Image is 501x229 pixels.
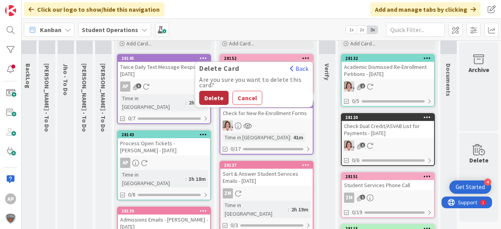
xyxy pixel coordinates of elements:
[118,207,210,215] div: 28139
[117,54,211,124] a: 28145Twice Daily Text Message Response - [DATE]APTime in [GEOGRAPHIC_DATA]:2h 18m0/7
[128,191,135,199] span: 0/8
[342,55,434,79] div: 28132Academic Dismissed Re-Enrollment Petitions - [DATE]
[345,56,434,61] div: 28132
[344,141,354,151] img: EW
[342,141,434,151] div: EW
[223,201,288,218] div: Time in [GEOGRAPHIC_DATA]
[342,173,434,190] div: 28151Student Services Phone Call
[199,77,309,88] div: Are you sure you want to delete this card?
[24,63,32,88] span: BackLog
[357,26,367,34] span: 2x
[223,133,290,142] div: Time in [GEOGRAPHIC_DATA]
[289,205,310,214] div: 2h 19m
[118,131,210,155] div: 28143Process Open Tickets - [PERSON_NAME] - [DATE]
[220,55,313,72] div: 28152Delete CardBackAre you sure you want to delete this card?DeleteCancelAdmissions Phone Call
[5,193,16,204] div: AP
[220,101,313,118] div: 28150Check for New Re-Enrollment Forms
[342,62,434,79] div: Academic Dismissed Re-Enrollment Petitions - [DATE]
[346,26,357,34] span: 1x
[229,40,254,47] span: Add Card...
[82,26,138,34] b: Student Operations
[469,155,488,165] div: Delete
[81,63,88,132] span: Zaida - To Do
[342,180,434,190] div: Student Services Phone Call
[341,54,435,107] a: 28132Academic Dismissed Re-Enrollment Petitions - [DATE]EW0/5
[323,63,331,80] span: Verify
[126,40,151,47] span: Add Card...
[456,183,485,191] div: Get Started
[290,64,309,73] button: Back
[118,131,210,138] div: 28143
[223,188,233,198] div: ZM
[342,121,434,138] div: Check Dual Credit/ASVAB List for Payments - [DATE]
[120,94,186,111] div: Time in [GEOGRAPHIC_DATA]
[120,158,130,168] div: AP
[360,195,365,200] span: 1
[40,25,61,34] span: Kanban
[121,208,210,214] div: 28139
[224,56,313,61] div: 28152
[224,162,313,168] div: 28137
[341,113,435,166] a: 28120Check Dual Credit/ASVAB List for Payments - [DATE]EW0/6
[128,114,135,123] span: 0/7
[350,40,375,47] span: Add Card...
[352,208,362,216] span: 0/19
[5,213,16,224] img: avatar
[118,62,210,79] div: Twice Daily Text Message Response - [DATE]
[199,91,229,105] button: Delete
[220,108,313,118] div: Check for New Re-Enrollment Forms
[220,121,313,131] div: EW
[187,98,208,107] div: 2h 18m
[367,26,378,34] span: 3x
[220,55,313,62] div: 28152Delete CardBackAre you sure you want to delete this card?DeleteCancel
[344,193,354,203] div: ZM
[484,179,491,186] div: 4
[352,97,359,105] span: 0/5
[469,65,489,74] div: Archive
[16,1,36,11] span: Support
[136,83,141,88] span: 3
[360,83,365,88] span: 2
[186,98,187,107] span: :
[223,121,233,131] img: EW
[232,91,262,105] button: Cancel
[352,156,359,164] span: 0/6
[195,65,243,72] span: Delete Card
[220,169,313,186] div: Sort & Answer Student Services Emails - [DATE]
[342,193,434,203] div: ZM
[62,63,70,96] span: Jho - To Do
[41,3,43,9] div: 1
[121,132,210,137] div: 28143
[5,5,16,16] img: Visit kanbanzone.com
[345,174,434,179] div: 28151
[186,175,187,183] span: :
[342,114,434,121] div: 28120
[220,100,314,155] a: 28150Check for New Re-Enrollment FormsEWTime in [GEOGRAPHIC_DATA]:41m0/17
[342,173,434,180] div: 28151
[121,56,210,61] div: 28145
[344,81,354,92] img: EW
[449,180,491,194] div: Open Get Started checklist, remaining modules: 4
[220,188,313,198] div: ZM
[220,162,313,169] div: 28137
[342,81,434,92] div: EW
[220,54,314,94] a: 28152Delete CardBackAre you sure you want to delete this card?DeleteCancelAdmissions Phone Call0/3
[118,158,210,168] div: AP
[341,172,435,218] a: 28151Student Services Phone CallZM0/19
[120,81,130,92] div: AP
[117,130,211,200] a: 28143Process Open Tickets - [PERSON_NAME] - [DATE]APTime in [GEOGRAPHIC_DATA]:3h 18m0/8
[99,63,107,132] span: Eric - To Do
[220,162,313,186] div: 28137Sort & Answer Student Services Emails - [DATE]
[118,81,210,92] div: AP
[24,2,164,16] div: Click our logo to show/hide this navigation
[360,142,365,148] span: 1
[370,2,481,16] div: Add and manage tabs by clicking
[342,114,434,138] div: 28120Check Dual Credit/ASVAB List for Payments - [DATE]
[290,133,291,142] span: :
[118,55,210,79] div: 28145Twice Daily Text Message Response - [DATE]
[231,145,241,153] span: 0/17
[43,63,51,132] span: Emilie - To Do
[118,55,210,62] div: 28145
[386,23,445,37] input: Quick Filter...
[288,205,289,214] span: :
